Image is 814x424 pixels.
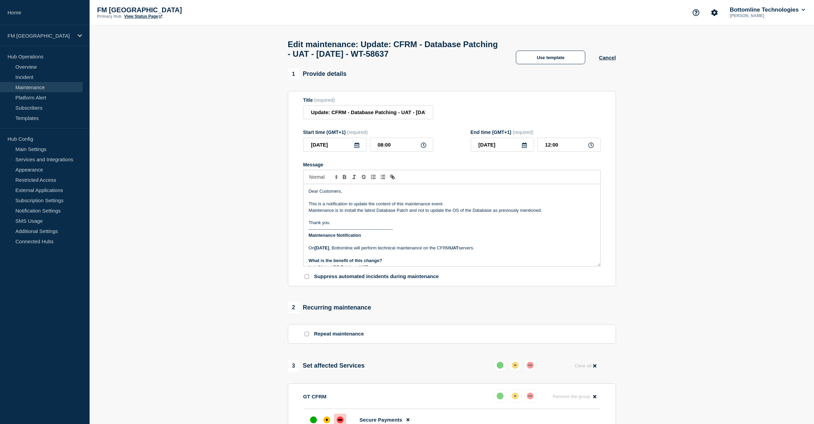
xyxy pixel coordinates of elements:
[305,274,309,279] input: Suppress automated incidents during maintenance
[288,302,299,313] span: 2
[497,393,504,399] div: up
[513,129,534,135] span: (required)
[309,201,595,207] p: This is a notification to update the content of this maintenance event.
[303,97,433,103] div: Title
[527,362,534,369] div: down
[347,129,368,135] span: (required)
[378,173,388,181] button: Toggle bulleted list
[309,258,382,263] strong: What is the benefit of this change?
[360,417,402,423] span: Secure Payments
[309,245,595,251] p: On , Bottomline will perform technical maintenance on the CFRM servers.
[337,416,344,423] div: down
[309,226,595,232] p: ---------------------------------------------------------
[314,273,439,280] p: Suppress automated incidents during maintenance
[527,393,534,399] div: down
[124,14,162,19] a: View Status Page
[303,138,366,152] input: YYYY-MM-DD
[571,359,600,372] button: Clear all
[288,40,503,59] h1: Edit maintenance: Update: CFRM - Database Patching - UAT - [DATE] - WT-58637
[359,173,369,181] button: Toggle strikethrough text
[729,6,806,13] button: Bottomline Technologies
[370,138,433,152] input: HH:MM
[309,207,595,214] p: Maintenance is to install the latest Database Patch and not to update the OS of the Database as p...
[707,5,722,20] button: Account settings
[303,129,433,135] div: Start time (GMT+1)
[509,359,521,371] button: affected
[288,68,299,80] span: 1
[509,390,521,402] button: affected
[315,245,329,250] strong: [DATE]
[494,359,506,371] button: up
[471,138,534,152] input: YYYY-MM-DD
[450,245,459,250] strong: UAT
[388,173,397,181] button: Toggle link
[288,360,299,372] span: 3
[323,416,330,423] div: affected
[494,390,506,402] button: up
[314,331,364,337] p: Repeat maintenance
[309,264,595,270] p: Install latest DB Patch on UAT servers.
[309,220,595,226] p: Thank you.
[599,55,616,60] button: Cancel
[524,359,536,371] button: down
[689,5,703,20] button: Support
[303,162,601,167] div: Message
[537,138,601,152] input: HH:MM
[8,33,73,39] p: FM [GEOGRAPHIC_DATA]
[524,390,536,402] button: down
[303,394,326,399] p: GT CFRM
[97,14,121,19] p: Primary Hub
[349,173,359,181] button: Toggle italic text
[512,393,519,399] div: affected
[305,332,309,336] input: Repeat maintenance
[516,51,585,64] button: Use template
[288,68,347,80] div: Provide details
[309,233,361,238] strong: Maintenance Notification
[729,13,800,18] p: [PERSON_NAME]
[288,302,371,313] div: Recurring maintenance
[314,97,335,103] span: (required)
[310,416,317,423] div: up
[369,173,378,181] button: Toggle ordered list
[306,173,340,181] span: Font size
[512,362,519,369] div: affected
[553,394,590,399] span: Remove the group
[471,129,601,135] div: End time (GMT+1)
[304,184,600,266] div: Message
[303,105,433,119] input: Title
[309,188,595,194] p: Dear Customers,
[97,6,234,14] p: FM [GEOGRAPHIC_DATA]
[497,362,504,369] div: up
[340,173,349,181] button: Toggle bold text
[549,390,601,403] button: Remove the group
[288,360,365,372] div: Set affected Services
